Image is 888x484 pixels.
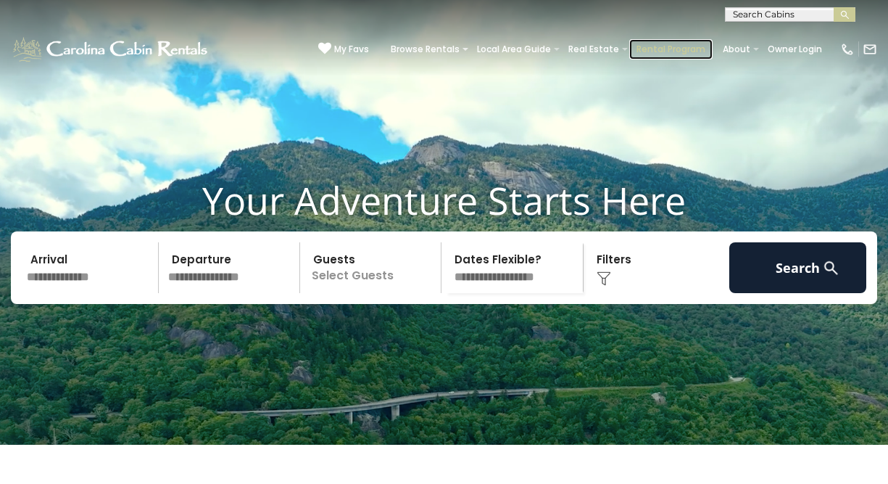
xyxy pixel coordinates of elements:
[760,39,829,60] a: Owner Login
[863,42,877,57] img: mail-regular-white.png
[729,242,866,293] button: Search
[715,39,758,60] a: About
[318,42,369,57] a: My Favs
[629,39,713,60] a: Rental Program
[11,35,212,64] img: White-1-1-2.png
[822,259,840,277] img: search-regular-white.png
[470,39,558,60] a: Local Area Guide
[840,42,855,57] img: phone-regular-white.png
[11,178,877,223] h1: Your Adventure Starts Here
[334,43,369,56] span: My Favs
[561,39,626,60] a: Real Estate
[383,39,467,60] a: Browse Rentals
[304,242,441,293] p: Select Guests
[597,271,611,286] img: filter--v1.png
